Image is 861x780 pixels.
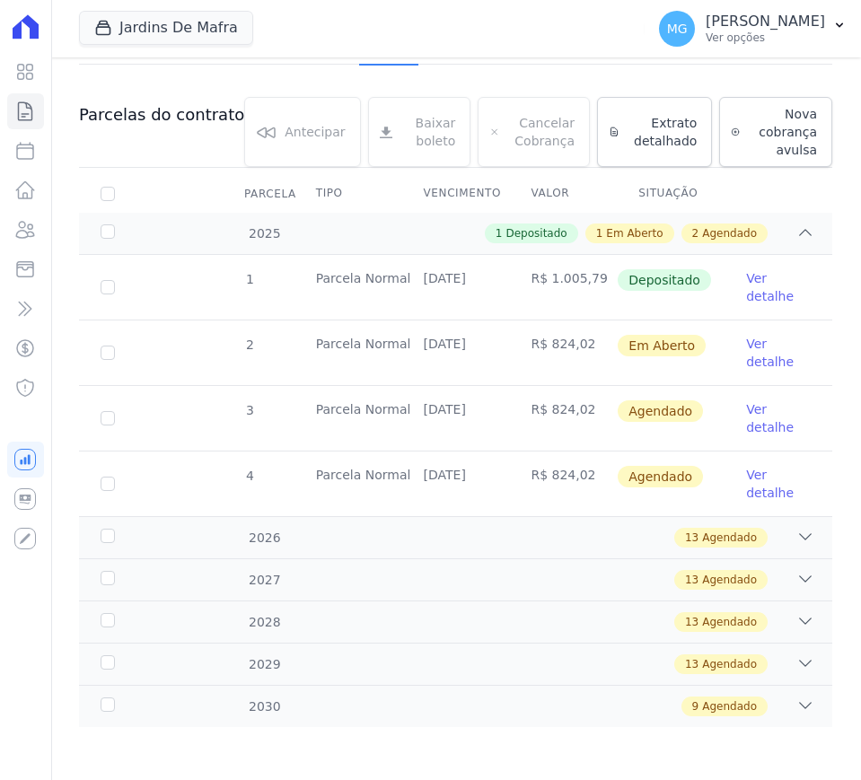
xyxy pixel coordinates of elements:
th: Valor [509,175,617,213]
p: [PERSON_NAME] [706,13,825,31]
span: 1 [596,225,603,241]
span: MG [667,22,688,35]
input: default [101,411,115,425]
td: R$ 824,02 [509,386,617,451]
span: 3 [244,403,254,417]
span: 13 [685,530,698,546]
span: Agendado [702,614,757,630]
td: R$ 1.005,79 [509,255,617,320]
a: Ver detalhe [746,400,811,436]
th: Tipo [294,175,402,213]
p: Ver opções [706,31,825,45]
input: default [101,477,115,491]
span: 13 [685,572,698,588]
td: Parcela Normal [294,255,402,320]
button: Jardins De Mafra [79,11,253,45]
span: Agendado [618,466,703,487]
span: Agendado [618,400,703,422]
span: Em Aberto [618,335,706,356]
th: Situação [617,175,725,213]
span: Agendado [702,656,757,672]
td: R$ 824,02 [509,451,617,516]
a: Ver detalhe [746,466,811,502]
td: Parcela Normal [294,386,402,451]
span: 4 [244,469,254,483]
span: Agendado [702,698,757,714]
a: Ver detalhe [746,335,811,371]
input: default [101,346,115,360]
span: 2 [692,225,699,241]
a: Extrato detalhado [597,97,712,167]
span: Agendado [702,530,757,546]
td: [DATE] [402,255,510,320]
span: Em Aberto [606,225,663,241]
td: [DATE] [402,386,510,451]
span: 1 [496,225,503,241]
span: 9 [692,698,699,714]
th: Vencimento [402,175,510,213]
div: Parcela [223,176,318,212]
a: Nova cobrança avulsa [719,97,832,167]
td: R$ 824,02 [509,320,617,385]
td: [DATE] [402,320,510,385]
a: Ver detalhe [746,269,811,305]
span: Extrato detalhado [627,114,697,150]
span: Agendado [702,225,757,241]
span: 2 [244,337,254,352]
h3: Parcelas do contrato [79,104,244,126]
td: Parcela Normal [294,451,402,516]
span: Agendado [702,572,757,588]
span: 13 [685,614,698,630]
span: 1 [244,272,254,286]
button: MG [PERSON_NAME] Ver opções [645,4,861,54]
span: Depositado [505,225,567,241]
input: Só é possível selecionar pagamentos em aberto [101,280,115,294]
td: [DATE] [402,451,510,516]
span: Depositado [618,269,711,291]
span: 13 [685,656,698,672]
span: Nova cobrança avulsa [747,105,817,159]
td: Parcela Normal [294,320,402,385]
